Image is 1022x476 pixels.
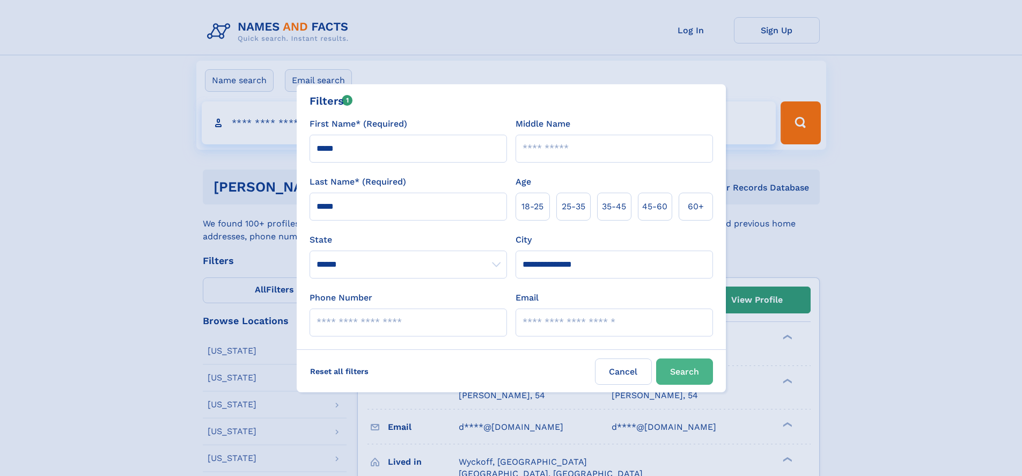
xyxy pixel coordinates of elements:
[303,358,376,384] label: Reset all filters
[642,200,667,213] span: 45‑60
[562,200,585,213] span: 25‑35
[310,291,372,304] label: Phone Number
[310,118,407,130] label: First Name* (Required)
[602,200,626,213] span: 35‑45
[516,233,532,246] label: City
[595,358,652,385] label: Cancel
[688,200,704,213] span: 60+
[516,118,570,130] label: Middle Name
[310,175,406,188] label: Last Name* (Required)
[521,200,543,213] span: 18‑25
[516,291,539,304] label: Email
[310,233,507,246] label: State
[516,175,531,188] label: Age
[656,358,713,385] button: Search
[310,93,353,109] div: Filters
